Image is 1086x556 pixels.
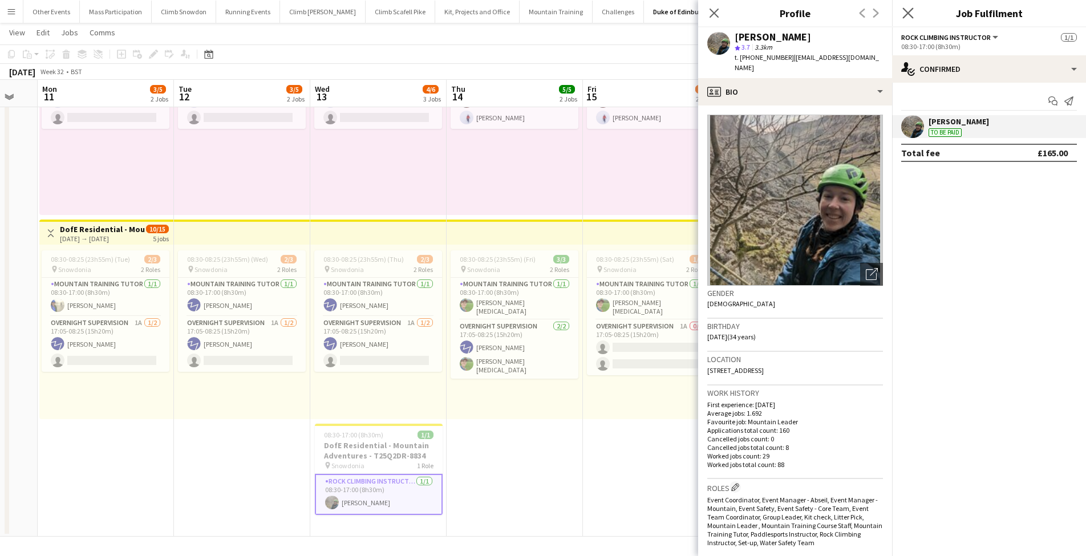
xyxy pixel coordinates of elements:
[313,90,330,103] span: 13
[587,84,597,94] span: Fri
[451,320,578,379] app-card-role: Overnight Supervision2/217:05-08:25 (15h20m)[PERSON_NAME][PERSON_NAME][MEDICAL_DATA]
[331,265,364,274] span: Snowdonia
[423,85,439,94] span: 4/6
[80,1,152,23] button: Mass Participation
[707,409,883,417] p: Average jobs: 1.692
[178,250,306,372] app-job-card: 08:30-08:25 (23h55m) (Wed)2/3 Snowdonia2 RolesMountain Training Tutor1/108:30-17:00 (8h30m)[PERSO...
[216,1,280,23] button: Running Events
[178,316,306,372] app-card-role: Overnight Supervision1A1/217:05-08:25 (15h20m)[PERSON_NAME]
[698,6,892,21] h3: Profile
[315,424,443,515] div: 08:30-17:00 (8h30m)1/1DofE Residential - Mountain Adventures - T25Q2DR-8834 Snowdonia1 RoleRock C...
[40,90,57,103] span: 11
[741,43,750,51] span: 3.7
[587,320,715,375] app-card-role: Overnight Supervision1A0/217:05-08:25 (15h20m)
[323,255,404,263] span: 08:30-08:25 (23h55m) (Thu)
[417,255,433,263] span: 2/3
[150,85,166,94] span: 3/5
[280,1,366,23] button: Climb [PERSON_NAME]
[892,55,1086,83] div: Confirmed
[281,255,297,263] span: 2/3
[366,1,435,23] button: Climb Scafell Pike
[417,461,433,470] span: 1 Role
[146,225,169,233] span: 10/15
[423,95,441,103] div: 3 Jobs
[277,265,297,274] span: 2 Roles
[707,366,764,375] span: [STREET_ADDRESS]
[23,1,80,23] button: Other Events
[707,460,883,469] p: Worked jobs total count: 88
[707,288,883,298] h3: Gender
[451,250,578,379] app-job-card: 08:30-08:25 (23h55m) (Fri)3/3 Snowdonia2 RolesMountain Training Tutor1/108:30-17:00 (8h30m)[PERSO...
[707,443,883,452] p: Cancelled jobs total count: 8
[178,278,306,316] app-card-role: Mountain Training Tutor1/108:30-17:00 (8h30m)[PERSON_NAME]
[460,255,536,263] span: 08:30-08:25 (23h55m) (Fri)
[707,496,882,547] span: Event Coordinator, Event Manager - Abseil, Event Manager - Mountain, Event Safety, Event Safety -...
[152,1,216,23] button: Climb Snowdon
[42,250,169,372] div: 08:30-08:25 (23h55m) (Tue)2/3 Snowdonia2 RolesMountain Training Tutor1/108:30-17:00 (8h30m)[PERSO...
[179,84,192,94] span: Tue
[451,84,465,94] span: Thu
[5,25,30,40] a: View
[695,85,711,94] span: 3/5
[560,95,577,103] div: 2 Jobs
[9,66,35,78] div: [DATE]
[71,67,82,76] div: BST
[286,85,302,94] span: 3/5
[287,95,305,103] div: 2 Jobs
[61,27,78,38] span: Jobs
[707,426,883,435] p: Applications total count: 160
[892,6,1086,21] h3: Job Fulfilment
[435,1,520,23] button: Kit, Projects and Office
[324,431,383,439] span: 08:30-17:00 (8h30m)
[467,265,500,274] span: Snowdonia
[38,67,66,76] span: Week 32
[901,42,1077,51] div: 08:30-17:00 (8h30m)
[587,250,715,375] app-job-card: 08:30-08:25 (23h55m) (Sat)1/3 Snowdonia2 RolesMountain Training Tutor1/108:30-17:00 (8h30m)[PERSO...
[315,474,443,515] app-card-role: Rock Climbing Instructor1/108:30-17:00 (8h30m)[PERSON_NAME]
[194,265,228,274] span: Snowdonia
[929,128,962,137] div: To be paid
[603,265,637,274] span: Snowdonia
[32,25,54,40] a: Edit
[151,95,168,103] div: 2 Jobs
[596,255,674,263] span: 08:30-08:25 (23h55m) (Sat)
[451,278,578,320] app-card-role: Mountain Training Tutor1/108:30-17:00 (8h30m)[PERSON_NAME][MEDICAL_DATA]
[735,53,794,62] span: t. [PHONE_NUMBER]
[587,278,715,320] app-card-role: Mountain Training Tutor1/108:30-17:00 (8h30m)[PERSON_NAME][MEDICAL_DATA]
[696,95,714,103] div: 2 Jobs
[60,234,145,243] div: [DATE] → [DATE]
[707,388,883,398] h3: Work history
[559,85,575,94] span: 5/5
[586,90,597,103] span: 15
[141,265,160,274] span: 2 Roles
[414,265,433,274] span: 2 Roles
[707,452,883,460] p: Worked jobs count: 29
[686,265,706,274] span: 2 Roles
[707,417,883,426] p: Favourite job: Mountain Leader
[315,84,330,94] span: Wed
[37,27,50,38] span: Edit
[707,115,883,286] img: Crew avatar or photo
[929,116,989,127] div: [PERSON_NAME]
[735,32,811,42] div: [PERSON_NAME]
[593,1,644,23] button: Challenges
[187,255,268,263] span: 08:30-08:25 (23h55m) (Wed)
[707,354,883,364] h3: Location
[707,435,883,443] p: Cancelled jobs count: 0
[698,78,892,105] div: Bio
[1061,33,1077,42] span: 1/1
[314,250,442,372] app-job-card: 08:30-08:25 (23h55m) (Thu)2/3 Snowdonia2 RolesMountain Training Tutor1/108:30-17:00 (8h30m)[PERSO...
[58,265,91,274] span: Snowdonia
[735,53,879,72] span: | [EMAIL_ADDRESS][DOMAIN_NAME]
[9,27,25,38] span: View
[42,278,169,316] app-card-role: Mountain Training Tutor1/108:30-17:00 (8h30m)[PERSON_NAME]
[707,400,883,409] p: First experience: [DATE]
[314,316,442,372] app-card-role: Overnight Supervision1A1/217:05-08:25 (15h20m)[PERSON_NAME]
[901,33,1000,42] button: Rock Climbing Instructor
[85,25,120,40] a: Comms
[153,233,169,243] div: 5 jobs
[690,255,706,263] span: 1/3
[520,1,593,23] button: Mountain Training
